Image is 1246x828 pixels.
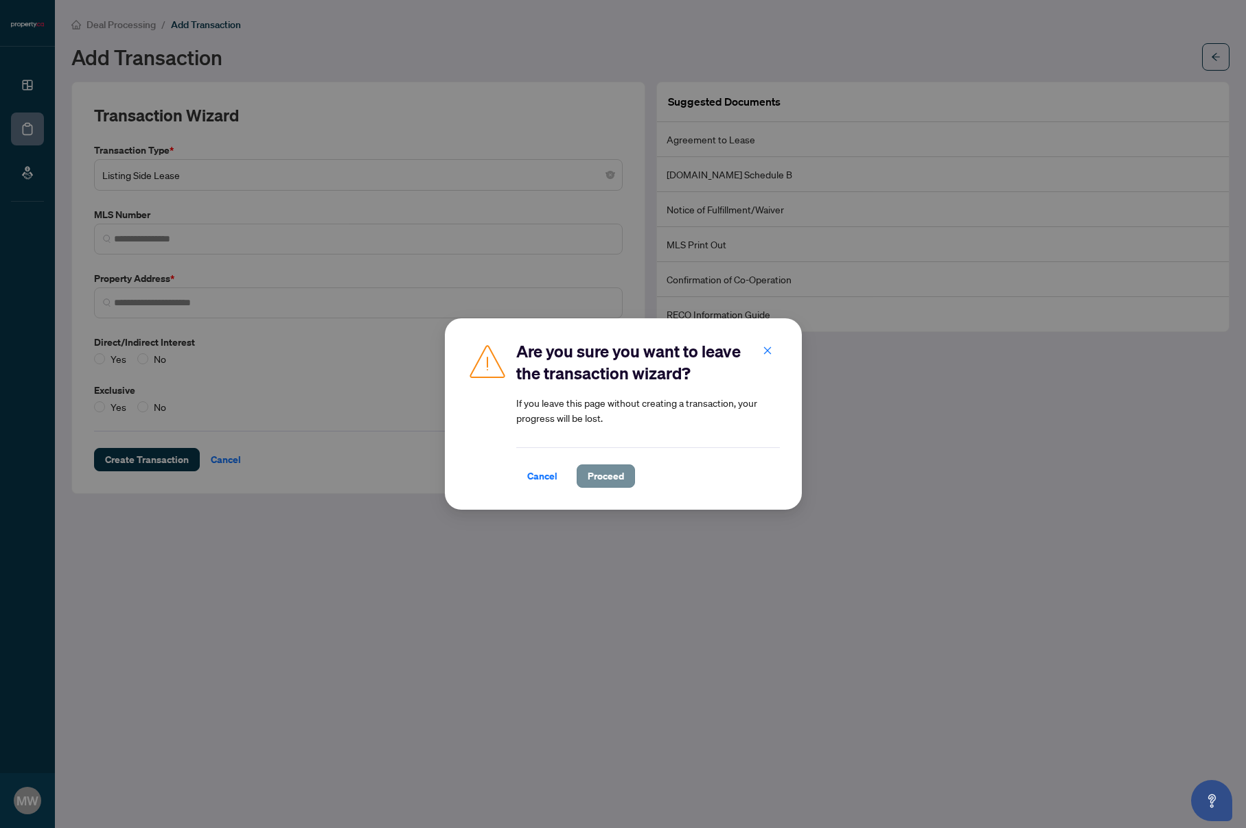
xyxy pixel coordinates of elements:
[516,340,780,384] h2: Are you sure you want to leave the transaction wizard?
[763,346,772,355] span: close
[527,465,557,487] span: Cancel
[516,464,568,488] button: Cancel
[516,395,780,425] article: If you leave this page without creating a transaction, your progress will be lost.
[1191,780,1232,821] button: Open asap
[588,465,624,487] span: Proceed
[577,464,635,488] button: Proceed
